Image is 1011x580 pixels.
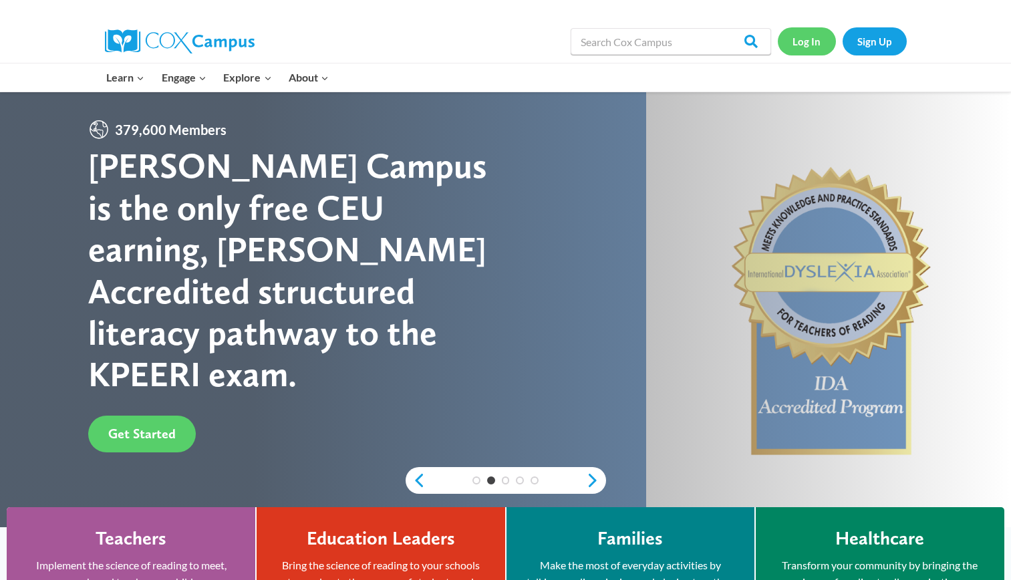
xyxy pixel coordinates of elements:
nav: Primary Navigation [98,63,337,92]
button: Child menu of Learn [98,63,154,92]
h4: Healthcare [835,527,924,550]
a: Get Started [88,416,196,452]
input: Search Cox Campus [571,28,771,55]
button: Child menu of About [280,63,337,92]
div: [PERSON_NAME] Campus is the only free CEU earning, [PERSON_NAME] Accredited structured literacy p... [88,145,506,395]
button: Child menu of Explore [215,63,281,92]
nav: Secondary Navigation [778,27,907,55]
span: Get Started [108,426,176,442]
button: Child menu of Engage [153,63,215,92]
span: 379,600 Members [110,119,232,140]
a: Log In [778,27,836,55]
h4: Families [597,527,663,550]
h4: Teachers [96,527,166,550]
img: Cox Campus [105,29,255,53]
h4: Education Leaders [307,527,455,550]
a: Sign Up [843,27,907,55]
